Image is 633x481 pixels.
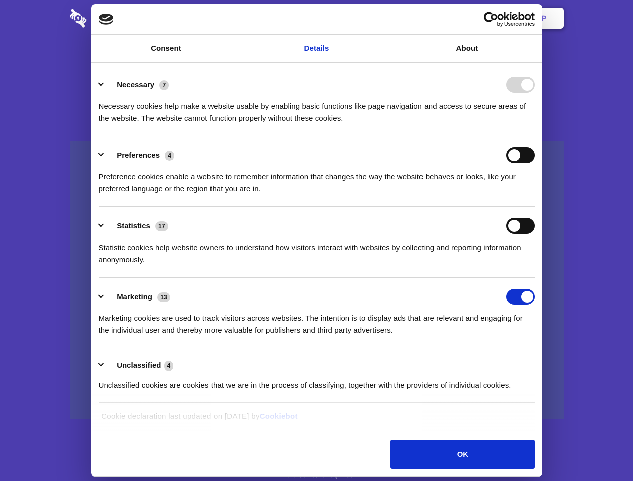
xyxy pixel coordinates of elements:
div: Necessary cookies help make a website usable by enabling basic functions like page navigation and... [99,93,535,124]
a: Usercentrics Cookiebot - opens in a new window [447,12,535,27]
a: Contact [406,3,453,34]
button: Necessary (7) [99,77,175,93]
iframe: Drift Widget Chat Controller [583,431,621,469]
div: Preference cookies enable a website to remember information that changes the way the website beha... [99,163,535,195]
div: Statistic cookies help website owners to understand how visitors interact with websites by collec... [99,234,535,266]
h4: Auto-redaction of sensitive data, encrypted data sharing and self-destructing private chats. Shar... [70,91,564,124]
span: 13 [157,292,170,302]
a: Wistia video thumbnail [70,141,564,419]
a: Consent [91,35,242,62]
div: Unclassified cookies are cookies that we are in the process of classifying, together with the pro... [99,372,535,391]
img: logo-wordmark-white-trans-d4663122ce5f474addd5e946df7df03e33cb6a1c49d2221995e7729f52c070b2.svg [70,9,155,28]
label: Marketing [117,292,152,301]
a: Pricing [294,3,338,34]
img: logo [99,14,114,25]
label: Necessary [117,80,154,89]
label: Preferences [117,151,160,159]
button: Statistics (17) [99,218,175,234]
div: Marketing cookies are used to track visitors across websites. The intention is to display ads tha... [99,305,535,336]
span: 7 [159,80,169,90]
button: Marketing (13) [99,289,177,305]
a: Details [242,35,392,62]
a: Cookiebot [260,412,298,420]
span: 4 [164,361,174,371]
button: Unclassified (4) [99,359,180,372]
a: About [392,35,542,62]
div: Cookie declaration last updated on [DATE] by [94,410,539,430]
a: Login [455,3,498,34]
h1: Eliminate Slack Data Loss. [70,45,564,81]
button: Preferences (4) [99,147,181,163]
button: OK [390,440,534,469]
span: 4 [165,151,174,161]
label: Statistics [117,221,150,230]
span: 17 [155,221,168,231]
